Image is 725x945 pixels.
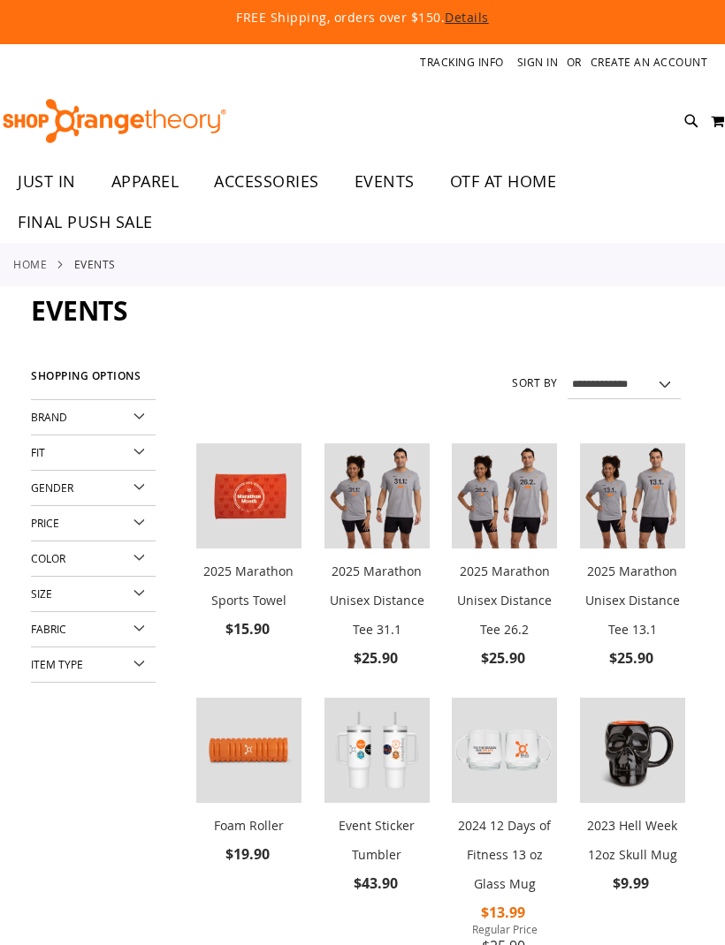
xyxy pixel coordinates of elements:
[324,698,430,806] a: OTF 40 oz. Sticker Tumbler
[13,256,47,272] a: Home
[481,648,528,668] span: $25.90
[18,162,76,201] span: JUST IN
[354,873,401,893] span: $43.90
[31,612,156,647] div: Fabric
[512,375,558,390] label: Sort By
[580,443,685,552] a: 2025 Marathon Unisex Distance Tee 13.1
[31,551,65,565] span: Color
[31,292,127,329] span: EVENTS
[580,443,685,548] img: 2025 Marathon Unisex Distance Tee 13.1
[571,689,694,941] div: product
[31,471,156,506] div: Gender
[571,435,694,715] div: product
[31,400,156,435] div: Brand
[196,443,301,548] img: 2025 Marathon Sports Towel
[587,817,677,863] a: 2023 Hell Week 12oz Skull Mug
[324,698,430,803] img: OTF 40 oz. Sticker Tumbler
[74,256,116,272] strong: EVENTS
[187,689,310,911] div: product
[31,577,156,612] div: Size
[452,443,557,552] a: 2025 Marathon Unisex Distance Tee 26.2
[111,162,179,201] span: APPAREL
[31,586,52,601] span: Size
[337,162,432,201] a: EVENTS
[452,922,557,936] span: Regular Price
[354,648,401,668] span: $25.90
[457,563,552,638] a: 2025 Marathon Unisex Distance Tee 26.2
[324,443,430,548] img: 2025 Marathon Unisex Distance Tee 31.1
[324,443,430,552] a: 2025 Marathon Unisex Distance Tee 31.1
[31,445,45,459] span: Fit
[591,55,708,70] a: Create an Account
[452,443,557,548] img: 2025 Marathon Unisex Distance Tee 26.2
[420,55,504,70] a: Tracking Info
[31,410,67,424] span: Brand
[203,563,294,609] a: 2025 Marathon Sports Towel
[196,698,301,803] img: Foam Roller
[31,480,73,495] span: Gender
[580,698,685,806] a: Product image for Hell Week 12oz Skull Mug
[225,619,272,639] span: $15.90
[613,873,652,893] span: $9.99
[316,435,439,715] div: product
[517,55,559,70] a: Sign In
[580,698,685,803] img: Product image for Hell Week 12oz Skull Mug
[31,516,59,530] span: Price
[330,563,424,638] a: 2025 Marathon Unisex Distance Tee 31.1
[44,9,681,26] p: FREE Shipping, orders over $150.
[355,162,415,201] span: EVENTS
[481,903,528,922] span: $13.99
[31,647,156,683] div: Item Type
[225,844,272,864] span: $19.90
[31,657,83,671] span: Item Type
[31,362,156,400] strong: Shopping Options
[458,817,551,892] a: 2024 12 Days of Fitness 13 oz Glass Mug
[31,435,156,471] div: Fit
[443,435,566,715] div: product
[94,162,197,202] a: APPAREL
[214,817,284,834] a: Foam Roller
[18,202,153,242] span: FINAL PUSH SALE
[609,648,656,668] span: $25.90
[316,689,439,941] div: product
[196,443,301,552] a: 2025 Marathon Sports Towel
[339,817,415,863] a: Event Sticker Tumbler
[445,9,489,26] a: Details
[214,162,319,201] span: ACCESSORIES
[196,162,337,202] a: ACCESSORIES
[432,162,575,202] a: OTF AT HOME
[450,162,557,201] span: OTF AT HOME
[31,506,156,541] div: Price
[585,563,680,638] a: 2025 Marathon Unisex Distance Tee 13.1
[196,698,301,806] a: Foam Roller
[187,435,310,686] div: product
[452,698,557,803] img: Main image of 2024 12 Days of Fitness 13 oz Glass Mug
[31,541,156,577] div: Color
[31,622,66,636] span: Fabric
[452,698,557,806] a: Main image of 2024 12 Days of Fitness 13 oz Glass Mug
